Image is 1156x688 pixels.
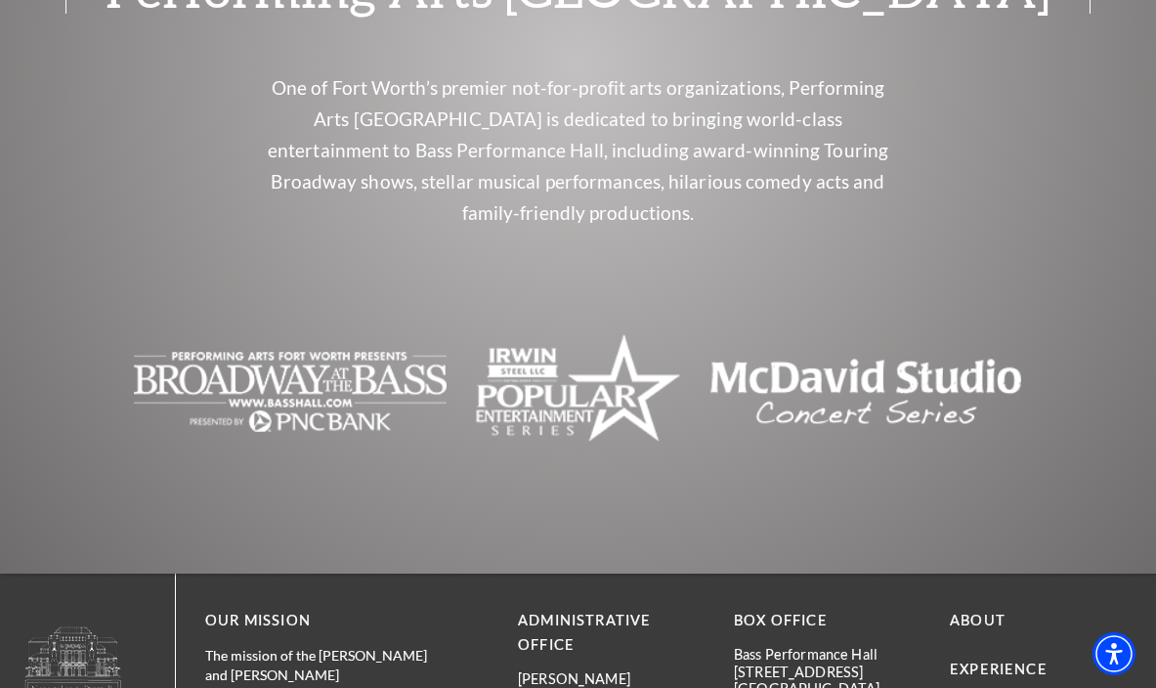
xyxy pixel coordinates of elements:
[518,609,705,658] p: Administrative Office
[734,609,921,633] p: BOX OFFICE
[134,333,447,451] img: The image is blank or empty.
[950,661,1048,677] a: Experience
[476,378,680,401] a: The image is completely blank with no visible content. - open in a new tab
[709,333,1022,451] img: Text logo for "McDavid Studio Concert Series" in a clean, modern font.
[205,609,450,633] p: OUR MISSION
[134,378,447,401] a: The image is blank or empty. - open in a new tab
[734,664,921,680] p: [STREET_ADDRESS]
[709,378,1022,401] a: Text logo for "McDavid Studio Concert Series" in a clean, modern font. - open in a new tab
[476,326,680,456] img: The image is completely blank with no visible content.
[1092,632,1135,675] div: Accessibility Menu
[261,72,896,229] p: One of Fort Worth’s premier not-for-profit arts organizations, Performing Arts [GEOGRAPHIC_DATA] ...
[734,646,921,663] p: Bass Performance Hall
[950,612,1006,628] a: About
